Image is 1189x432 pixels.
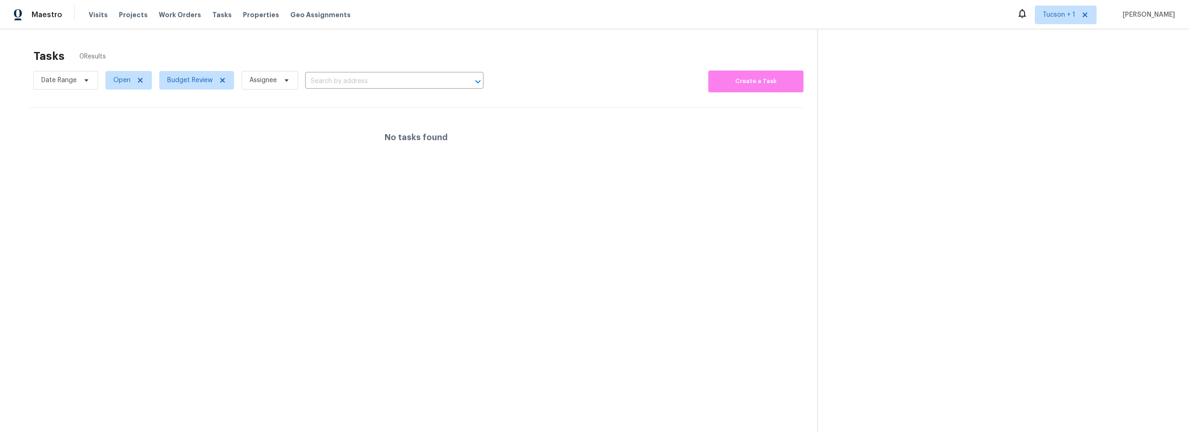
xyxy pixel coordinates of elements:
span: Date Range [41,76,77,85]
span: Assignee [249,76,277,85]
h4: No tasks found [385,133,448,142]
span: Visits [89,10,108,19]
span: Properties [243,10,279,19]
button: Create a Task [708,71,804,92]
span: Tucson + 1 [1043,10,1075,19]
span: Create a Task [713,76,799,87]
input: Search by address [305,74,457,89]
span: Projects [119,10,148,19]
span: Budget Review [167,76,213,85]
span: Tasks [212,12,232,18]
span: Work Orders [159,10,201,19]
h2: Tasks [33,52,65,61]
span: 0 Results [79,52,106,61]
span: [PERSON_NAME] [1119,10,1175,19]
span: Maestro [32,10,62,19]
button: Open [471,75,484,88]
span: Open [113,76,131,85]
span: Geo Assignments [290,10,351,19]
